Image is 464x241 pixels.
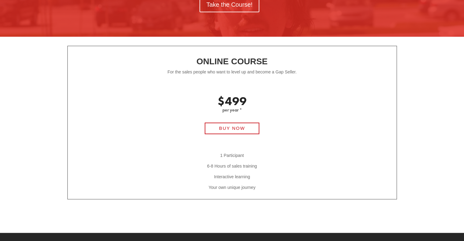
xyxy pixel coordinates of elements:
h2: ONLINE COURSE [68,57,397,69]
p: For the sales people who want to level up and become a Gap Seller. [68,69,397,75]
p: 6-8 Hours of sales training [68,163,397,174]
p: Your own unique journey [68,184,397,191]
p: Interactive learning [68,174,397,184]
a: Buy Now [205,122,259,134]
span: $499 [218,94,247,109]
p: per year * [68,98,397,113]
p: 1 Participant [68,152,397,163]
